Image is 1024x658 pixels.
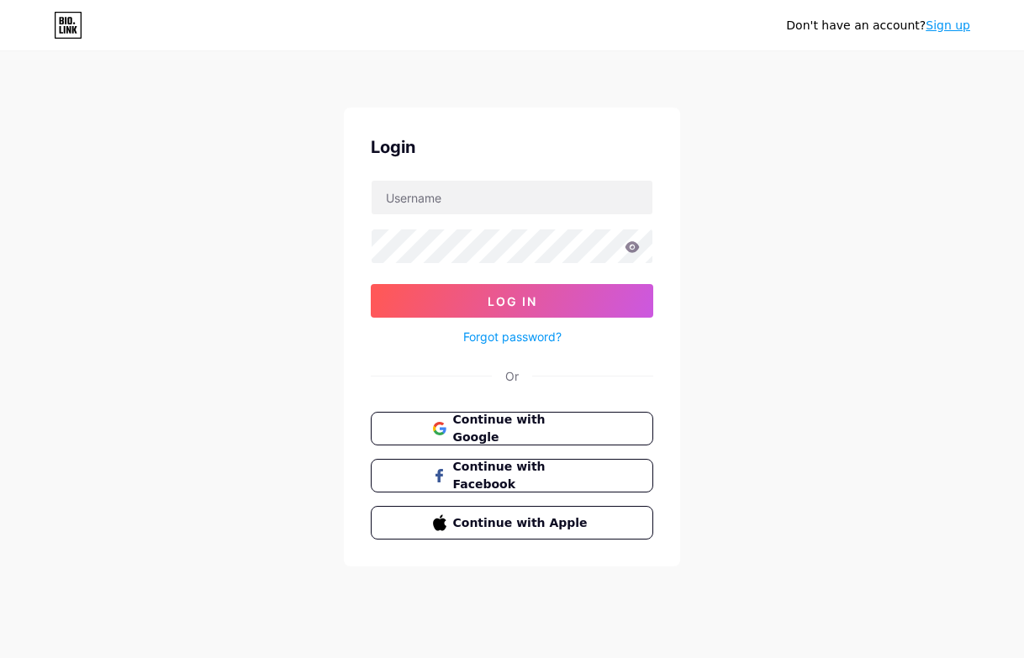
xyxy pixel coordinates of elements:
button: Continue with Facebook [371,459,653,492]
button: Continue with Google [371,412,653,445]
a: Sign up [926,18,970,32]
a: Forgot password? [463,328,562,345]
span: Continue with Google [453,411,592,446]
button: Continue with Apple [371,506,653,540]
input: Username [372,181,652,214]
span: Continue with Apple [453,514,592,532]
div: Don't have an account? [786,17,970,34]
div: Or [505,367,519,385]
span: Log In [488,294,537,308]
button: Log In [371,284,653,318]
div: Login [371,134,653,160]
span: Continue with Facebook [453,458,592,493]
